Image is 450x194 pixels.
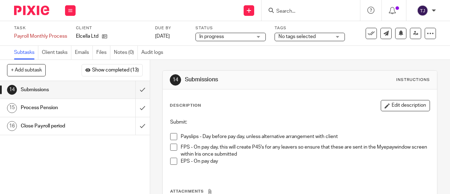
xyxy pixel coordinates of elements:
[417,5,428,16] img: svg%3E
[14,33,67,40] div: Payroll Monthly Process
[7,103,17,113] div: 15
[21,102,92,113] h1: Process Pension
[275,25,345,31] label: Tags
[278,34,316,39] span: No tags selected
[181,133,430,140] p: Payslips - Day before pay day, unless alternative arrangement with client
[185,76,315,83] h1: Submissions
[14,46,38,60] a: Subtasks
[96,46,110,60] a: Files
[92,68,139,73] span: Show completed (13)
[42,46,71,60] a: Client tasks
[155,34,170,39] span: [DATE]
[75,46,93,60] a: Emails
[381,100,430,111] button: Edit description
[276,8,339,15] input: Search
[181,158,430,165] p: EPS - On pay day
[141,46,167,60] a: Audit logs
[170,189,204,193] span: Attachments
[195,25,266,31] label: Status
[76,25,146,31] label: Client
[170,103,201,108] p: Description
[170,74,181,86] div: 14
[21,85,92,95] h1: Submissions
[7,121,17,131] div: 16
[114,46,138,60] a: Notes (0)
[14,25,67,31] label: Task
[21,121,92,131] h1: Close Payroll period
[7,85,17,95] div: 14
[199,34,224,39] span: In progress
[181,144,430,158] p: FPS - On pay day, this will create P45's for any leavers so ensure that these are sent in the Mye...
[14,6,49,15] img: Pixie
[7,64,46,76] button: + Add subtask
[82,64,143,76] button: Show completed (13)
[170,119,430,126] p: Submit:
[76,33,98,40] p: Elcella Ltd
[396,77,430,83] div: Instructions
[155,25,187,31] label: Due by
